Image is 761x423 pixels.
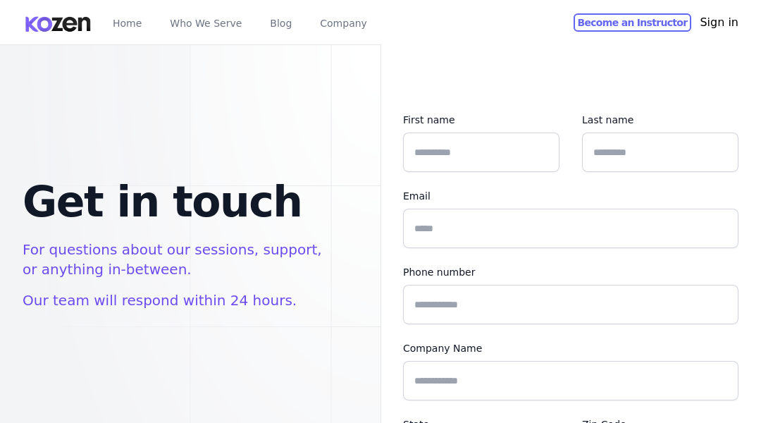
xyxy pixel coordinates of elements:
[574,13,692,32] a: Become an Instructor
[403,265,738,279] label: Phone number
[700,14,738,31] button: Sign in
[403,341,738,355] label: Company Name
[23,180,358,223] h2: Get in touch
[582,113,738,127] label: Last name
[403,189,738,203] label: Email
[403,113,559,127] label: First name
[23,290,358,310] p: Our team will respond within 24 hours.
[23,240,358,279] p: For questions about our sessions, support, or anything in-between.
[23,1,93,44] img: Kozen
